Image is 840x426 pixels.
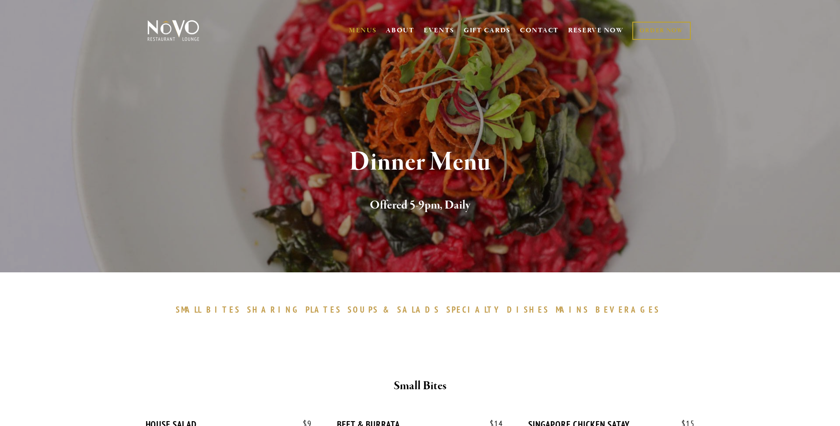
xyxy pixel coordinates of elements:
[507,304,549,315] span: DISHES
[596,304,660,315] span: BEVERAGES
[247,304,301,315] span: SHARING
[556,304,589,315] span: MAINS
[397,304,440,315] span: SALADS
[348,304,379,315] span: SOUPS
[349,26,377,35] a: MENUS
[247,304,345,315] a: SHARINGPLATES
[386,26,414,35] a: ABOUT
[446,304,503,315] span: SPECIALTY
[146,19,201,42] img: Novo Restaurant &amp; Lounge
[568,22,624,39] a: RESERVE NOW
[206,304,240,315] span: BITES
[176,304,202,315] span: SMALL
[162,148,678,177] h1: Dinner Menu
[176,304,245,315] a: SMALLBITES
[306,304,341,315] span: PLATES
[446,304,554,315] a: SPECIALTYDISHES
[162,196,678,215] h2: Offered 5-9pm, Daily
[383,304,393,315] span: &
[464,22,511,39] a: GIFT CARDS
[596,304,665,315] a: BEVERAGES
[520,22,559,39] a: CONTACT
[556,304,593,315] a: MAINS
[632,22,690,40] a: ORDER NOW
[394,378,446,394] strong: Small Bites
[424,26,454,35] a: EVENTS
[348,304,444,315] a: SOUPS&SALADS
